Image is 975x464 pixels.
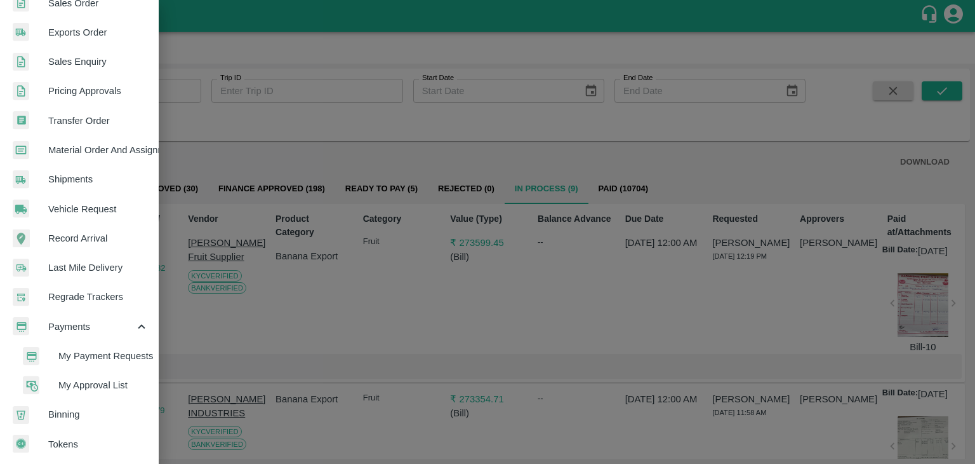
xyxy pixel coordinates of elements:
img: payment [23,347,39,365]
span: Vehicle Request [48,202,149,216]
span: Regrade Trackers [48,290,149,304]
span: Exports Order [48,25,149,39]
img: delivery [13,259,29,277]
span: Payments [48,320,135,334]
span: Last Mile Delivery [48,261,149,275]
span: My Payment Requests [58,349,149,363]
img: whTransfer [13,111,29,130]
a: paymentMy Payment Requests [10,341,159,371]
img: shipments [13,23,29,41]
img: payment [13,317,29,336]
img: whTracker [13,288,29,306]
img: approval [23,376,39,395]
span: My Approval List [58,378,149,392]
span: Tokens [48,437,149,451]
img: tokens [13,435,29,453]
img: recordArrival [13,229,30,247]
span: Pricing Approvals [48,84,149,98]
span: Material Order And Assignment [48,143,149,157]
a: approvalMy Approval List [10,371,159,400]
span: Binning [48,407,149,421]
span: Transfer Order [48,114,149,128]
span: Record Arrival [48,231,149,245]
img: sales [13,82,29,100]
img: vehicle [13,200,29,218]
img: shipments [13,170,29,189]
img: bin [13,406,29,424]
span: Sales Enquiry [48,55,149,69]
img: centralMaterial [13,141,29,160]
img: sales [13,53,29,71]
span: Shipments [48,172,149,186]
